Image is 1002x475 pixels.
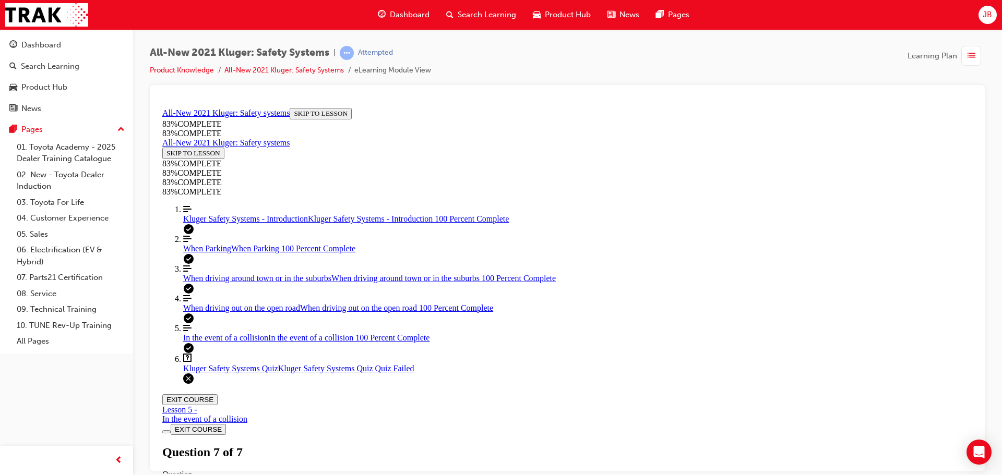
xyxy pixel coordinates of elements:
a: Product Knowledge [150,66,214,75]
span: Kluger Safety Systems Quiz Quiz Failed [120,260,256,269]
span: Kluger Safety Systems Quiz [25,260,120,269]
span: When driving out on the open road [25,200,142,209]
a: Lesson 5 - In the event of a collision [4,301,89,320]
a: Kluger Safety Systems - Introduction 100 Percent Complete [25,101,815,120]
div: Lesson 5 - [4,301,89,320]
a: All-New 2021 Kluger: Safety systems [4,5,132,14]
h1: Question 7 of 7 [4,342,815,356]
span: news-icon [9,104,17,114]
a: 07. Parts21 Certification [13,270,129,286]
span: pages-icon [9,125,17,135]
span: Search Learning [458,9,516,21]
a: 05. Sales [13,226,129,242]
div: Attempted [358,48,393,58]
div: 83 % COMPLETE [4,65,142,74]
a: 04. Customer Experience [13,210,129,226]
a: 02. New - Toyota Dealer Induction [13,167,129,194]
a: All-New 2021 Kluger: Safety Systems [224,66,344,75]
span: Dashboard [390,9,430,21]
button: Pages [4,120,129,139]
div: In the event of a collision [4,311,89,320]
svg: Quiz failed [25,270,35,280]
div: News [21,103,41,115]
span: pages-icon [656,8,664,21]
a: guage-iconDashboard [369,4,438,26]
div: Product Hub [21,81,67,93]
span: | [333,47,336,59]
button: SKIP TO LESSON [4,44,66,55]
a: All Pages [13,333,129,349]
a: 08. Service [13,286,129,302]
a: search-iconSearch Learning [438,4,524,26]
span: search-icon [446,8,454,21]
div: Open Intercom Messenger [967,440,992,465]
button: DashboardSearch LearningProduct HubNews [4,33,129,120]
a: In the event of a collision 100 Percent Complete [25,220,815,239]
a: 09. Technical Training [13,301,129,318]
a: car-iconProduct Hub [524,4,599,26]
span: car-icon [533,8,541,21]
div: 83 % COMPLETE [4,25,815,34]
span: When driving out on the open road 100 Percent Complete [142,200,335,209]
img: Trak [5,3,88,27]
section: Course Information [4,34,142,74]
section: Course Information [4,4,815,34]
a: Search Learning [4,57,129,76]
div: 83 % COMPLETE [4,74,815,83]
a: When Parking 100 Percent Complete [25,131,815,150]
span: When Parking 100 Percent Complete [73,140,197,149]
button: EXIT COURSE [13,320,68,331]
span: In the event of a collision [25,229,110,238]
span: car-icon [9,83,17,92]
div: 83 % COMPLETE [4,16,815,25]
span: guage-icon [9,41,17,50]
a: All-New 2021 Kluger: Safety systems [4,34,132,43]
a: When driving out on the open road 100 Percent Complete [25,190,815,209]
a: Dashboard [4,35,129,55]
li: eLearning Module View [354,65,431,77]
span: Pages [668,9,689,21]
a: 03. Toyota For Life [13,194,129,211]
div: Pages [21,124,43,136]
button: EXIT COURSE [4,290,59,301]
a: pages-iconPages [648,4,698,26]
div: Search Learning [21,60,79,72]
div: Dashboard [21,39,61,51]
a: 06. Electrification (EV & Hybrid) [13,242,129,270]
span: news-icon [607,8,615,21]
span: Product Hub [545,9,591,21]
span: learningRecordVerb_ATTEMPT-icon [340,46,354,60]
div: 83 % COMPLETE [4,83,815,93]
a: Product Hub [4,78,129,97]
div: Question [4,366,815,375]
button: Learning Plan [908,46,985,66]
span: Kluger Safety Systems - Introduction 100 Percent Complete [150,111,351,119]
span: JB [983,9,992,21]
span: Learning Plan [908,50,957,62]
a: When driving around town or in the suburbs 100 Percent Complete [25,161,815,179]
span: News [619,9,639,21]
span: prev-icon [115,454,123,467]
a: News [4,99,129,118]
a: news-iconNews [599,4,648,26]
span: In the event of a collision 100 Percent Complete [110,229,271,238]
span: When Parking [25,140,73,149]
div: 83 % COMPLETE [4,55,142,65]
button: Toggle Course Overview [4,326,13,330]
nav: Course Outline [4,101,815,282]
span: Kluger Safety Systems - Introduction [25,111,150,119]
span: guage-icon [378,8,386,21]
span: All-New 2021 Kluger: Safety Systems [150,47,329,59]
span: search-icon [9,62,17,71]
button: JB [979,6,997,24]
a: 01. Toyota Academy - 2025 Dealer Training Catalogue [13,139,129,167]
a: 10. TUNE Rev-Up Training [13,318,129,334]
section: Course Overview [4,4,815,282]
a: Kluger Safety Systems Quiz Quiz Failed [25,250,815,270]
span: When driving around town or in the suburbs 100 Percent Complete [173,170,398,179]
span: When driving around town or in the suburbs [25,170,173,179]
span: list-icon [968,50,975,63]
button: SKIP TO LESSON [132,4,194,16]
